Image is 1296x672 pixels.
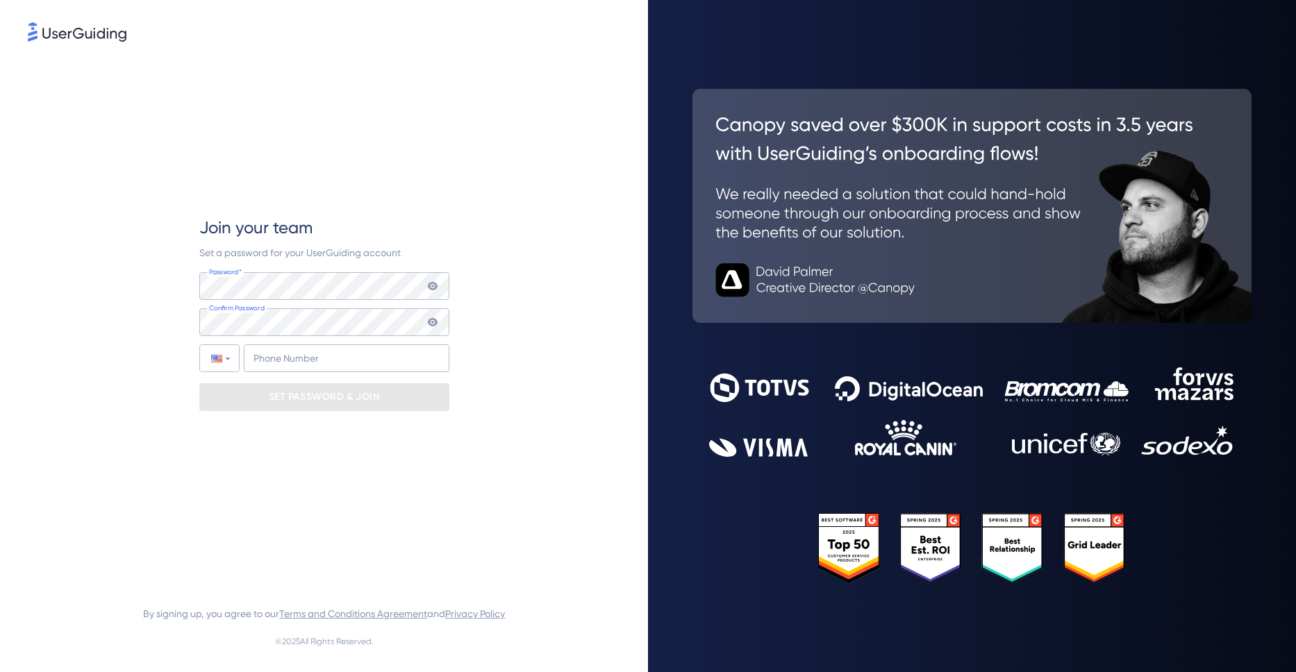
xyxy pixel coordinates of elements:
[199,217,313,239] span: Join your team
[692,89,1252,323] img: 26c0aa7c25a843aed4baddd2b5e0fa68.svg
[709,367,1235,457] img: 9302ce2ac39453076f5bc0f2f2ca889b.svg
[279,608,427,619] a: Terms and Conditions Agreement
[275,633,374,650] span: © 2025 All Rights Reserved.
[200,345,239,371] div: United States: + 1
[199,247,401,258] span: Set a password for your UserGuiding account
[818,513,1126,583] img: 25303e33045975176eb484905ab012ff.svg
[269,386,380,408] p: SET PASSWORD & JOIN
[445,608,505,619] a: Privacy Policy
[143,605,505,622] span: By signing up, you agree to our and
[244,344,449,372] input: Phone Number
[28,22,126,42] img: 8faab4ba6bc7696a72372aa768b0286c.svg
